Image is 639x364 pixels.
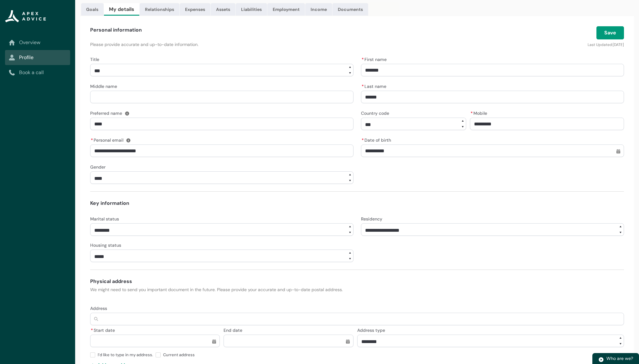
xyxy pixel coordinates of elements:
a: Book a call [9,69,66,76]
h4: Physical address [90,278,624,285]
label: Last name [361,82,389,89]
span: Housing status [90,242,121,248]
label: Start date [90,326,117,333]
abbr: required [362,137,364,143]
label: Mobile [470,109,490,116]
p: Please provide accurate and up-to-date information. [90,41,444,48]
abbr: required [471,110,473,116]
label: Personal email [90,136,126,143]
a: My details [104,3,139,16]
a: Income [305,3,332,16]
h4: Key information [90,200,624,207]
a: Liabilities [236,3,267,16]
a: Expenses [180,3,210,16]
img: Apex Advice Group [5,10,46,23]
abbr: required [362,83,364,89]
img: play.svg [598,357,604,362]
p: We might need to send you important document in the future. Please provide your accurate and up-t... [90,286,624,293]
abbr: required [91,137,93,143]
nav: Sub page [5,35,70,80]
span: Current address [163,351,197,357]
lightning-formatted-date-time: [DATE] [613,42,624,47]
a: Documents [332,3,368,16]
span: I’d like to type in my address. [98,351,156,357]
label: First name [361,55,389,63]
span: Address type [357,327,385,333]
span: Marital status [90,216,119,222]
label: Address [90,304,110,311]
a: Overview [9,39,66,46]
span: Gender [90,164,106,170]
a: Relationships [140,3,179,16]
button: Save [596,26,624,39]
span: Who are we? [606,356,633,361]
label: End date [224,326,245,333]
span: Country code [361,110,389,116]
a: Profile [9,54,66,61]
span: Title [90,57,99,62]
span: Residency [361,216,382,222]
a: Assets [211,3,235,16]
abbr: required [362,57,364,62]
a: Goals [81,3,104,16]
lightning-formatted-text: Last Updated: [588,42,613,47]
h4: Personal information [90,26,142,34]
label: Middle name [90,82,120,89]
label: Preferred name [90,109,125,116]
abbr: required [91,327,93,333]
label: Date of birth [361,136,394,143]
a: Employment [267,3,305,16]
